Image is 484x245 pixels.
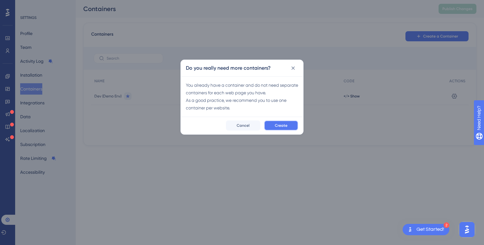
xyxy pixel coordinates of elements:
[237,123,250,128] span: Cancel
[406,226,414,233] img: launcher-image-alternative-text
[15,2,39,9] span: Need Help?
[403,224,449,235] div: Open Get Started! checklist, remaining modules: 2
[186,64,271,72] h2: Do you really need more containers?
[457,220,476,239] iframe: UserGuiding AI Assistant Launcher
[186,81,298,112] div: You already have a container and do not need separate containers for each web page you have. As a...
[275,123,287,128] span: Create
[444,222,449,228] div: 2
[416,226,444,233] div: Get Started!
